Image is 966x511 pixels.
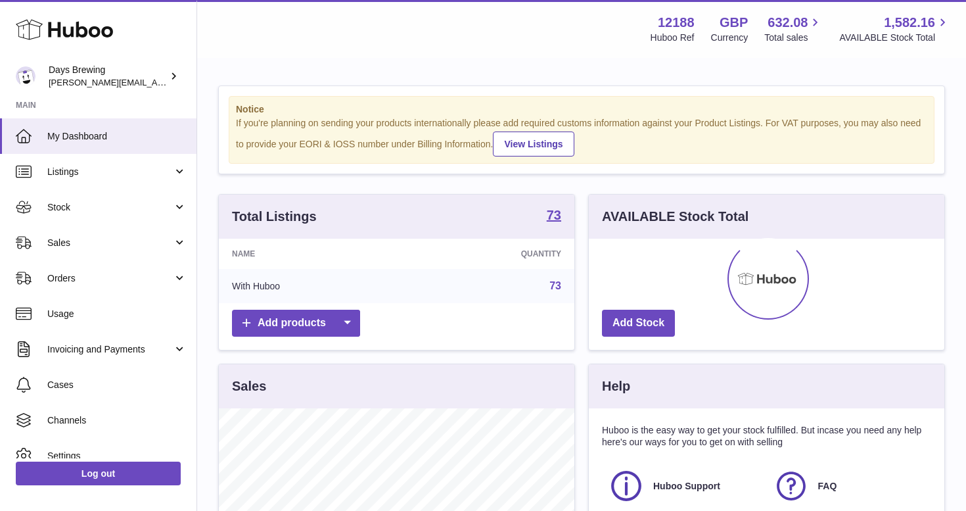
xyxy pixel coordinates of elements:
td: With Huboo [219,269,406,303]
a: Huboo Support [609,468,760,504]
th: Name [219,239,406,269]
h3: AVAILABLE Stock Total [602,208,748,226]
div: If you're planning on sending your products internationally please add required customs informati... [236,117,927,157]
span: AVAILABLE Stock Total [839,32,950,44]
h3: Total Listings [232,208,317,226]
span: Sales [47,237,173,249]
div: Days Brewing [49,64,167,89]
a: FAQ [773,468,925,504]
span: Huboo Support [653,480,720,493]
a: Add products [232,310,360,337]
span: 1,582.16 [884,14,935,32]
span: Stock [47,201,173,214]
span: 632.08 [768,14,808,32]
strong: GBP [720,14,748,32]
span: FAQ [818,480,837,493]
span: Total sales [764,32,823,44]
p: Huboo is the easy way to get your stock fulfilled. But incase you need any help here's our ways f... [602,424,931,449]
a: 73 [547,208,561,224]
div: Huboo Ref [651,32,695,44]
img: greg@daysbrewing.com [16,66,35,86]
strong: Notice [236,103,927,116]
h3: Sales [232,377,266,395]
span: Orders [47,272,173,285]
a: 73 [549,280,561,291]
span: Usage [47,308,187,320]
strong: 12188 [658,14,695,32]
span: Invoicing and Payments [47,343,173,356]
span: Cases [47,379,187,391]
div: Currency [711,32,748,44]
h3: Help [602,377,630,395]
strong: 73 [547,208,561,222]
span: Listings [47,166,173,178]
span: [PERSON_NAME][EMAIL_ADDRESS][DOMAIN_NAME] [49,77,264,87]
span: My Dashboard [47,130,187,143]
a: View Listings [493,132,574,157]
a: 632.08 Total sales [764,14,823,44]
span: Channels [47,414,187,427]
a: Log out [16,462,181,485]
a: Add Stock [602,310,675,337]
th: Quantity [406,239,574,269]
a: 1,582.16 AVAILABLE Stock Total [839,14,950,44]
span: Settings [47,450,187,462]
